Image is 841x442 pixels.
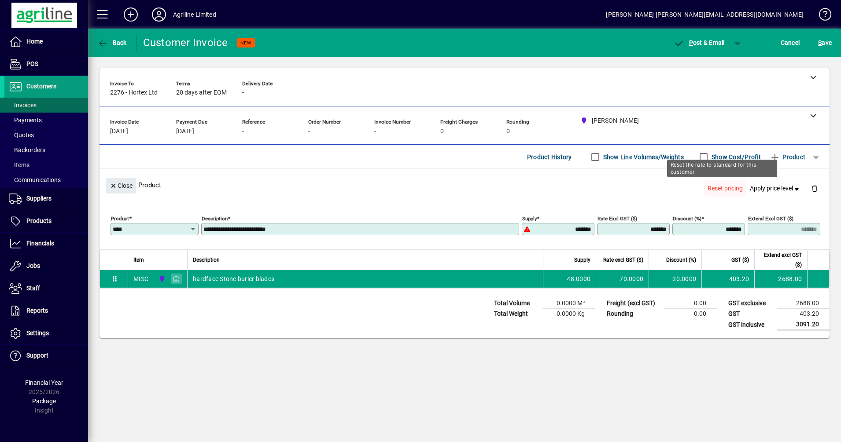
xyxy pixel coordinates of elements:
span: S [818,39,822,46]
span: Settings [26,329,49,336]
span: Reset pricing [708,184,743,193]
app-page-header-button: Delete [804,184,825,192]
span: ave [818,36,832,50]
span: Customers [26,83,56,90]
span: [DATE] [110,128,128,135]
td: 20.0000 [649,270,701,288]
span: Financial Year [25,379,63,386]
a: Backorders [4,142,88,157]
mat-label: Product [111,216,129,222]
a: Knowledge Base [812,2,830,30]
td: Total Volume [490,298,542,309]
button: Reset pricing [704,181,746,197]
span: Close [110,179,133,193]
span: Communications [9,176,61,183]
td: GST exclusive [724,298,777,309]
div: [PERSON_NAME] [PERSON_NAME][EMAIL_ADDRESS][DOMAIN_NAME] [606,7,804,22]
span: - [308,128,310,135]
a: Products [4,210,88,232]
app-page-header-button: Close [104,181,138,189]
span: Invoices [9,102,37,109]
span: Gore [156,274,166,284]
div: Agriline Limited [173,7,216,22]
button: Close [106,178,136,194]
td: 0.00 [664,309,717,319]
span: hardface Stone burier blades [193,274,274,283]
a: Quotes [4,128,88,142]
span: 0 [506,128,510,135]
button: Save [816,35,834,51]
span: [DATE] [176,128,194,135]
span: 20 days after EOM [176,89,227,96]
span: Discount (%) [666,255,696,265]
div: MISC [133,274,148,283]
label: Show Cost/Profit [710,153,761,161]
a: Settings [4,322,88,344]
span: - [374,128,376,135]
td: GST [724,309,777,319]
span: P [689,39,693,46]
td: Total Weight [490,309,542,319]
a: Invoices [4,98,88,113]
td: 2688.00 [754,270,807,288]
button: Apply price level [746,181,804,197]
a: Support [4,345,88,367]
span: Package [32,398,56,405]
td: 3091.20 [777,319,830,330]
span: Backorders [9,146,45,153]
span: 48.0000 [567,274,590,283]
td: 0.0000 M³ [542,298,595,309]
span: ost & Email [674,39,725,46]
mat-label: Extend excl GST ($) [748,216,793,222]
span: Supply [574,255,590,265]
span: - [242,89,244,96]
td: Rounding [602,309,664,319]
span: Suppliers [26,195,52,202]
button: Delete [804,178,825,199]
label: Show Line Volumes/Weights [601,153,684,161]
a: POS [4,53,88,75]
span: NEW [240,40,251,46]
span: Home [26,38,43,45]
span: - [242,128,244,135]
button: Product [765,149,810,165]
td: GST inclusive [724,319,777,330]
span: GST ($) [731,255,749,265]
a: Suppliers [4,188,88,210]
button: Add [117,7,145,22]
a: Communications [4,172,88,187]
td: Freight (excl GST) [602,298,664,309]
button: Back [95,35,129,51]
span: Reports [26,307,48,314]
span: Support [26,352,48,359]
mat-label: Supply [522,216,537,222]
mat-label: Discount (%) [673,216,701,222]
div: Reset the rate to standard for this customer [667,160,777,177]
span: 2276 - Hortex Ltd [110,89,158,96]
a: Home [4,31,88,53]
span: POS [26,60,38,67]
div: 70.0000 [601,274,643,283]
a: Financials [4,233,88,255]
td: 403.20 [777,309,830,319]
span: Staff [26,285,40,292]
span: Payments [9,117,42,124]
span: Items [9,161,30,168]
a: Staff [4,278,88,300]
span: Jobs [26,262,40,269]
span: Description [193,255,220,265]
span: Cancel [781,36,800,50]
div: Product [100,169,830,201]
span: Extend excl GST ($) [760,250,802,270]
a: Jobs [4,255,88,277]
button: Cancel [778,35,802,51]
td: 0.00 [664,298,717,309]
span: Financials [26,240,54,247]
span: Product [770,150,805,164]
td: 0.0000 Kg [542,309,595,319]
button: Profile [145,7,173,22]
span: Products [26,217,52,224]
span: Rate excl GST ($) [603,255,643,265]
span: Product History [527,150,572,164]
span: Quotes [9,132,34,139]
